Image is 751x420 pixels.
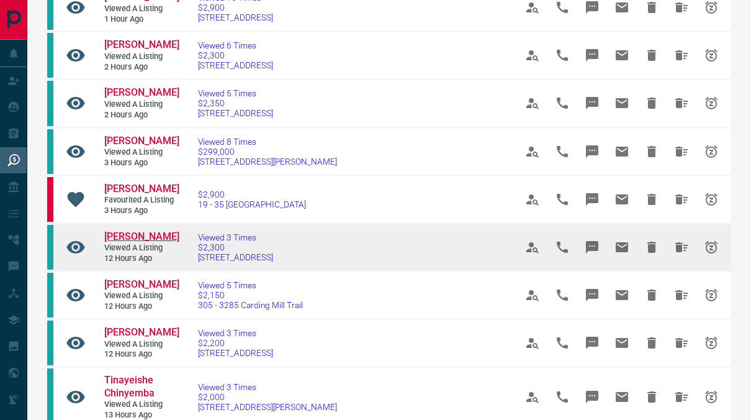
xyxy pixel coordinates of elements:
[104,183,179,194] span: [PERSON_NAME]
[518,328,547,358] span: View Profile
[577,185,607,214] span: Message
[518,185,547,214] span: View Profile
[104,349,179,360] span: 12 hours ago
[104,39,179,50] span: [PERSON_NAME]
[667,40,696,70] span: Hide All from Seraphina Jayne
[104,231,179,244] a: [PERSON_NAME]
[104,278,179,291] a: [PERSON_NAME]
[547,40,577,70] span: Call
[547,232,577,262] span: Call
[198,40,273,50] span: Viewed 6 Times
[47,177,53,222] div: property.ca
[607,382,637,412] span: Email
[198,232,273,262] a: Viewed 3 Times$2,300[STREET_ADDRESS]
[104,278,179,290] span: [PERSON_NAME]
[198,50,273,60] span: $2,300
[198,242,273,252] span: $2,300
[198,300,303,310] span: 305 - 3285 Carding Mill Trail
[104,14,179,25] span: 1 hour ago
[198,348,273,358] span: [STREET_ADDRESS]
[547,328,577,358] span: Call
[104,135,179,147] span: [PERSON_NAME]
[47,273,53,317] div: condos.ca
[696,328,726,358] span: Snooze
[577,328,607,358] span: Message
[198,88,273,118] a: Viewed 5 Times$2,350[STREET_ADDRESS]
[667,88,696,118] span: Hide All from Seraphina Jayne
[104,231,179,242] span: [PERSON_NAME]
[104,253,179,264] span: 12 hours ago
[104,183,179,196] a: [PERSON_NAME]
[198,157,337,167] span: [STREET_ADDRESS][PERSON_NAME]
[198,382,337,412] a: Viewed 3 Times$2,000[STREET_ADDRESS][PERSON_NAME]
[198,12,273,22] span: [STREET_ADDRESS]
[518,40,547,70] span: View Profile
[198,189,306,199] span: $2,900
[607,40,637,70] span: Email
[696,185,726,214] span: Snooze
[198,40,273,70] a: Viewed 6 Times$2,300[STREET_ADDRESS]
[667,280,696,310] span: Hide All from Steven Simon
[577,88,607,118] span: Message
[104,62,179,73] span: 2 hours ago
[518,382,547,412] span: View Profile
[104,374,179,400] a: Tinayeishe Chinyemba
[104,339,179,350] span: Viewed a Listing
[198,328,273,338] span: Viewed 3 Times
[637,280,667,310] span: Hide
[47,321,53,365] div: condos.ca
[104,158,179,168] span: 3 hours ago
[198,108,273,118] span: [STREET_ADDRESS]
[696,88,726,118] span: Snooze
[198,2,273,12] span: $2,900
[104,399,179,410] span: Viewed a Listing
[198,402,337,412] span: [STREET_ADDRESS][PERSON_NAME]
[547,280,577,310] span: Call
[104,110,179,121] span: 2 hours ago
[198,189,306,209] a: $2,90019 - 35 [GEOGRAPHIC_DATA]
[607,185,637,214] span: Email
[607,88,637,118] span: Email
[198,280,303,310] a: Viewed 5 Times$2,150305 - 3285 Carding Mill Trail
[198,232,273,242] span: Viewed 3 Times
[667,232,696,262] span: Hide All from Steven Simon
[667,185,696,214] span: Hide All from Shannon McLean
[198,88,273,98] span: Viewed 5 Times
[198,290,303,300] span: $2,150
[547,382,577,412] span: Call
[104,301,179,312] span: 12 hours ago
[637,232,667,262] span: Hide
[667,137,696,167] span: Hide All from Dani Anks
[667,328,696,358] span: Hide All from Steven Simon
[104,99,179,110] span: Viewed a Listing
[104,243,179,253] span: Viewed a Listing
[47,225,53,270] div: condos.ca
[607,232,637,262] span: Email
[104,326,179,338] span: [PERSON_NAME]
[696,232,726,262] span: Snooze
[547,137,577,167] span: Call
[607,137,637,167] span: Email
[104,147,179,158] span: Viewed a Listing
[637,185,667,214] span: Hide
[696,280,726,310] span: Snooze
[518,280,547,310] span: View Profile
[104,374,155,399] span: Tinayeishe Chinyemba
[518,232,547,262] span: View Profile
[104,86,179,98] span: [PERSON_NAME]
[637,137,667,167] span: Hide
[198,147,337,157] span: $299,000
[577,137,607,167] span: Message
[637,382,667,412] span: Hide
[198,252,273,262] span: [STREET_ADDRESS]
[104,135,179,148] a: [PERSON_NAME]
[696,40,726,70] span: Snooze
[198,137,337,147] span: Viewed 8 Times
[104,195,179,206] span: Favourited a Listing
[198,98,273,108] span: $2,350
[47,129,53,174] div: condos.ca
[47,33,53,78] div: condos.ca
[104,86,179,99] a: [PERSON_NAME]
[198,338,273,348] span: $2,200
[547,88,577,118] span: Call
